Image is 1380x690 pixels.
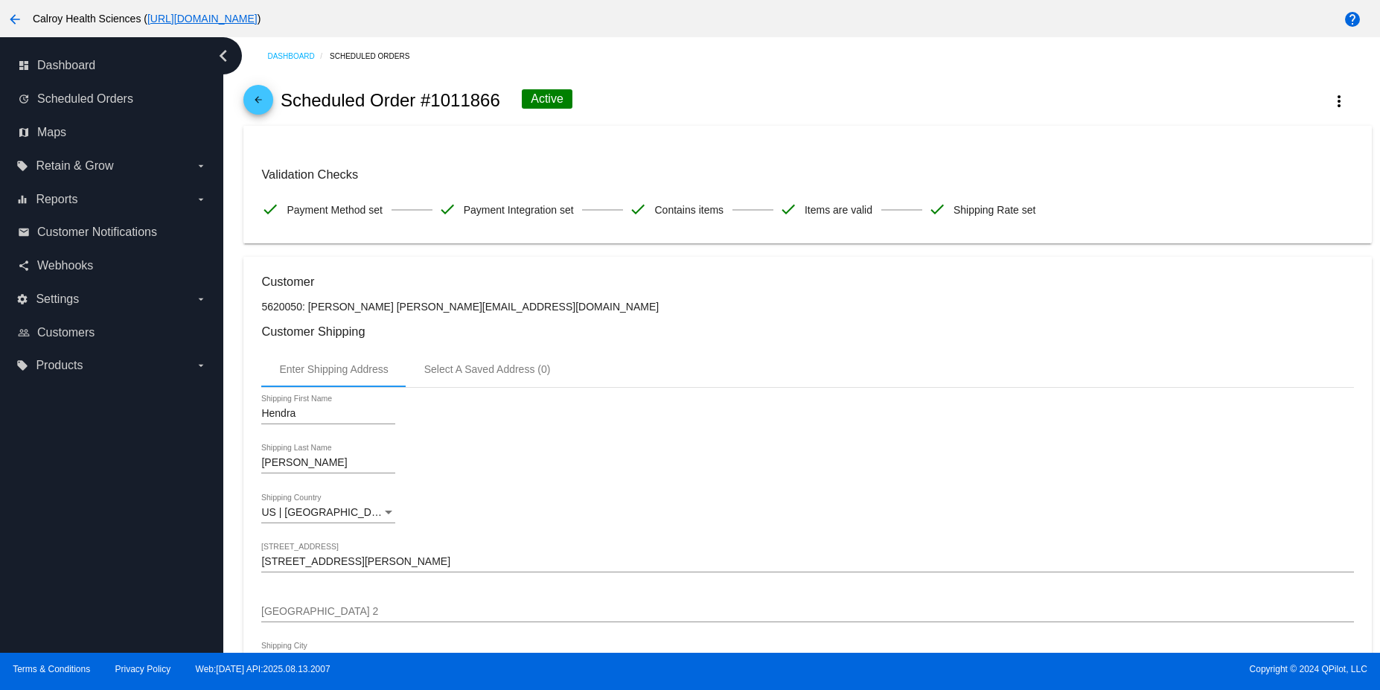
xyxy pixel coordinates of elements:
[261,301,1353,313] p: 5620050: [PERSON_NAME] [PERSON_NAME][EMAIL_ADDRESS][DOMAIN_NAME]
[36,293,79,306] span: Settings
[261,507,395,519] mat-select: Shipping Country
[195,194,207,205] i: arrow_drop_down
[18,226,30,238] i: email
[37,259,93,272] span: Webhooks
[1344,10,1361,28] mat-icon: help
[33,13,261,25] span: Calroy Health Sciences ( )
[249,95,267,112] mat-icon: arrow_back
[18,260,30,272] i: share
[6,10,24,28] mat-icon: arrow_back
[18,127,30,138] i: map
[805,194,872,226] span: Items are valid
[281,90,500,111] h2: Scheduled Order #1011866
[261,606,1353,618] input: Shipping Street 2
[211,44,235,68] i: chevron_left
[36,359,83,372] span: Products
[37,59,95,72] span: Dashboard
[196,664,330,674] a: Web:[DATE] API:2025.08.13.2007
[703,664,1367,674] span: Copyright © 2024 QPilot, LLC
[267,45,330,68] a: Dashboard
[16,194,28,205] i: equalizer
[261,325,1353,339] h3: Customer Shipping
[279,363,388,375] div: Enter Shipping Address
[330,45,423,68] a: Scheduled Orders
[261,408,395,420] input: Shipping First Name
[18,60,30,71] i: dashboard
[115,664,171,674] a: Privacy Policy
[261,457,395,469] input: Shipping Last Name
[37,326,95,339] span: Customers
[654,194,723,226] span: Contains items
[147,13,258,25] a: [URL][DOMAIN_NAME]
[195,160,207,172] i: arrow_drop_down
[37,226,157,239] span: Customer Notifications
[18,87,207,111] a: update Scheduled Orders
[195,293,207,305] i: arrow_drop_down
[37,126,66,139] span: Maps
[18,254,207,278] a: share Webhooks
[36,159,113,173] span: Retain & Grow
[261,506,393,518] span: US | [GEOGRAPHIC_DATA]
[424,363,551,375] div: Select A Saved Address (0)
[438,200,456,218] mat-icon: check
[522,89,572,109] div: Active
[36,193,77,206] span: Reports
[953,194,1036,226] span: Shipping Rate set
[18,220,207,244] a: email Customer Notifications
[629,200,647,218] mat-icon: check
[464,194,574,226] span: Payment Integration set
[779,200,797,218] mat-icon: check
[261,275,1353,289] h3: Customer
[16,293,28,305] i: settings
[261,167,1353,182] h3: Validation Checks
[37,92,133,106] span: Scheduled Orders
[261,556,1353,568] input: Shipping Street 1
[195,360,207,371] i: arrow_drop_down
[261,200,279,218] mat-icon: check
[287,194,382,226] span: Payment Method set
[18,321,207,345] a: people_outline Customers
[928,200,946,218] mat-icon: check
[18,327,30,339] i: people_outline
[18,54,207,77] a: dashboard Dashboard
[1330,92,1348,110] mat-icon: more_vert
[13,664,90,674] a: Terms & Conditions
[18,93,30,105] i: update
[16,160,28,172] i: local_offer
[18,121,207,144] a: map Maps
[16,360,28,371] i: local_offer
